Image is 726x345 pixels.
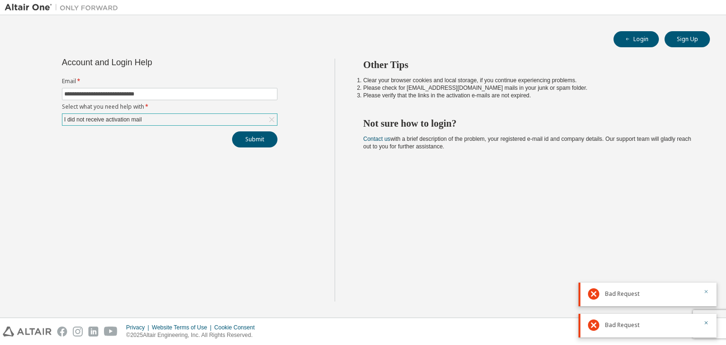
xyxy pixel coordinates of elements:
[57,327,67,336] img: facebook.svg
[363,59,693,71] h2: Other Tips
[126,331,260,339] p: © 2025 Altair Engineering, Inc. All Rights Reserved.
[62,103,277,111] label: Select what you need help with
[363,92,693,99] li: Please verify that the links in the activation e-mails are not expired.
[5,3,123,12] img: Altair One
[363,84,693,92] li: Please check for [EMAIL_ADDRESS][DOMAIN_NAME] mails in your junk or spam folder.
[88,327,98,336] img: linkedin.svg
[73,327,83,336] img: instagram.svg
[232,131,277,147] button: Submit
[104,327,118,336] img: youtube.svg
[614,31,659,47] button: Login
[363,77,693,84] li: Clear your browser cookies and local storage, if you continue experiencing problems.
[665,31,710,47] button: Sign Up
[363,136,390,142] a: Contact us
[363,117,693,129] h2: Not sure how to login?
[152,324,214,331] div: Website Terms of Use
[3,327,52,336] img: altair_logo.svg
[62,59,234,66] div: Account and Login Help
[214,324,260,331] div: Cookie Consent
[605,321,640,329] span: Bad Request
[363,136,691,150] span: with a brief description of the problem, your registered e-mail id and company details. Our suppo...
[126,324,152,331] div: Privacy
[605,290,640,298] span: Bad Request
[62,114,277,125] div: I did not receive activation mail
[63,114,143,125] div: I did not receive activation mail
[62,78,277,85] label: Email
